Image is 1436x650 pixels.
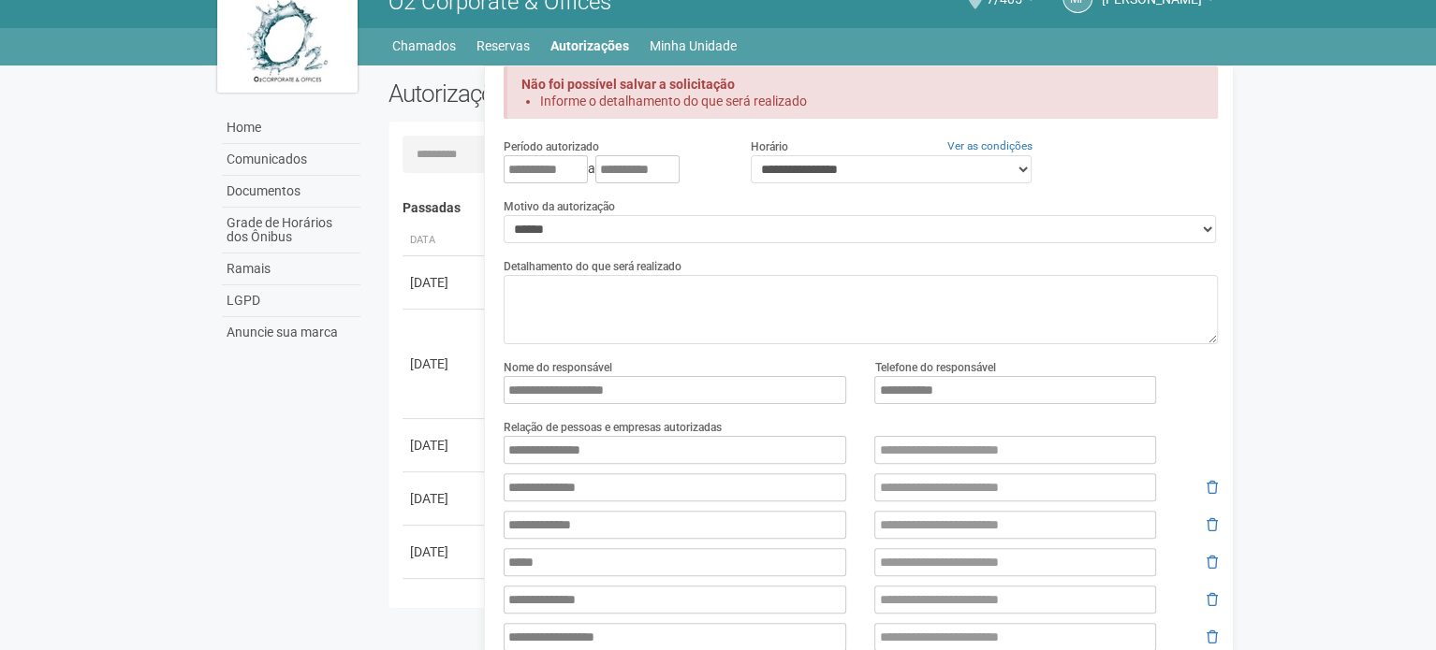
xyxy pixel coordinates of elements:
[504,359,612,376] label: Nome do responsável
[540,93,1185,109] li: Informe o detalhamento do que será realizado
[751,138,788,155] label: Horário
[1207,630,1218,643] i: Remover
[521,77,735,92] strong: Não foi possível salvar a solicitação
[504,258,681,275] label: Detalhamento do que será realizado
[550,33,629,59] a: Autorizações
[222,317,360,348] a: Anuncie sua marca
[1207,518,1218,531] i: Remover
[650,33,737,59] a: Minha Unidade
[388,79,789,108] h2: Autorizações
[504,138,599,155] label: Período autorizado
[1207,481,1218,494] i: Remover
[222,176,360,208] a: Documentos
[403,225,487,256] th: Data
[410,436,479,455] div: [DATE]
[504,419,722,436] label: Relação de pessoas e empresas autorizadas
[410,489,479,508] div: [DATE]
[874,359,995,376] label: Telefone do responsável
[392,33,456,59] a: Chamados
[1207,556,1218,569] i: Remover
[403,201,1205,215] h4: Passadas
[504,198,615,215] label: Motivo da autorização
[222,208,360,253] a: Grade de Horários dos Ônibus
[222,253,360,285] a: Ramais
[222,112,360,144] a: Home
[222,144,360,176] a: Comunicados
[476,33,530,59] a: Reservas
[504,155,723,183] div: a
[947,139,1033,152] a: Ver as condições
[410,542,479,561] div: [DATE]
[222,285,360,317] a: LGPD
[410,354,479,373] div: [DATE]
[1207,593,1218,606] i: Remover
[410,273,479,292] div: [DATE]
